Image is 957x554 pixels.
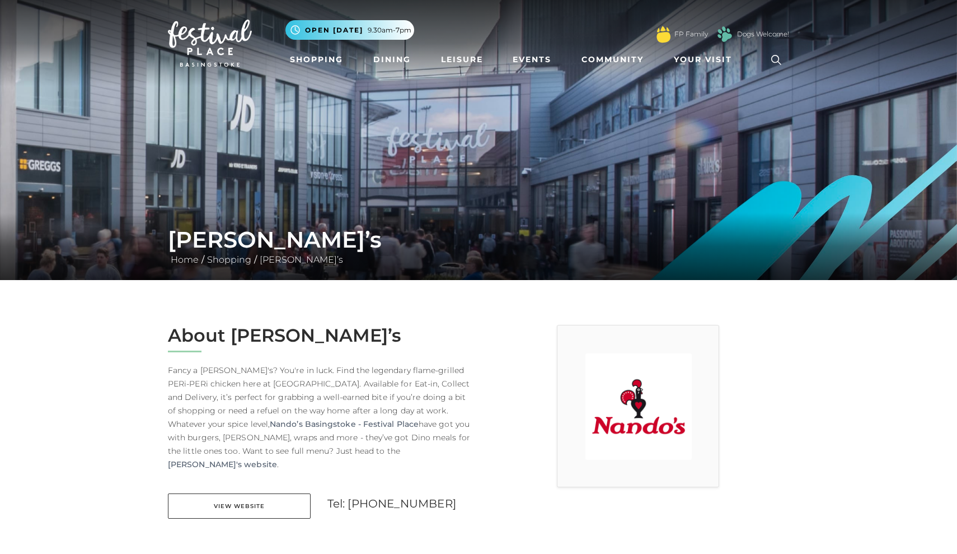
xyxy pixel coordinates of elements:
button: Open [DATE] 9.30am-7pm [285,20,414,40]
a: Shopping [285,49,348,70]
a: Dining [369,49,415,70]
a: Shopping [204,254,254,265]
a: [PERSON_NAME]'s website [168,458,277,471]
img: Festival Place Logo [168,20,252,67]
h1: [PERSON_NAME]’s [168,226,789,253]
a: Home [168,254,201,265]
h2: About [PERSON_NAME]’s [168,325,470,346]
span: Your Visit [674,54,732,66]
p: Fancy a [PERSON_NAME]'s? You're in luck. Find the legendary flame-grilled PERi-PERi chicken here ... [168,364,470,471]
a: [PERSON_NAME]’s [257,254,346,265]
a: View Website [168,494,311,519]
a: Leisure [437,49,487,70]
span: Open [DATE] [305,25,363,35]
a: Events [508,49,556,70]
a: Dogs Welcome! [737,29,789,39]
a: FP Family [674,29,708,39]
a: Community [577,49,648,70]
a: Nando’s Basingstoke - Festival Place [270,417,419,431]
span: 9.30am-7pm [368,25,411,35]
div: / / [159,226,797,267]
a: Tel: [PHONE_NUMBER] [327,497,456,510]
a: Your Visit [669,49,742,70]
